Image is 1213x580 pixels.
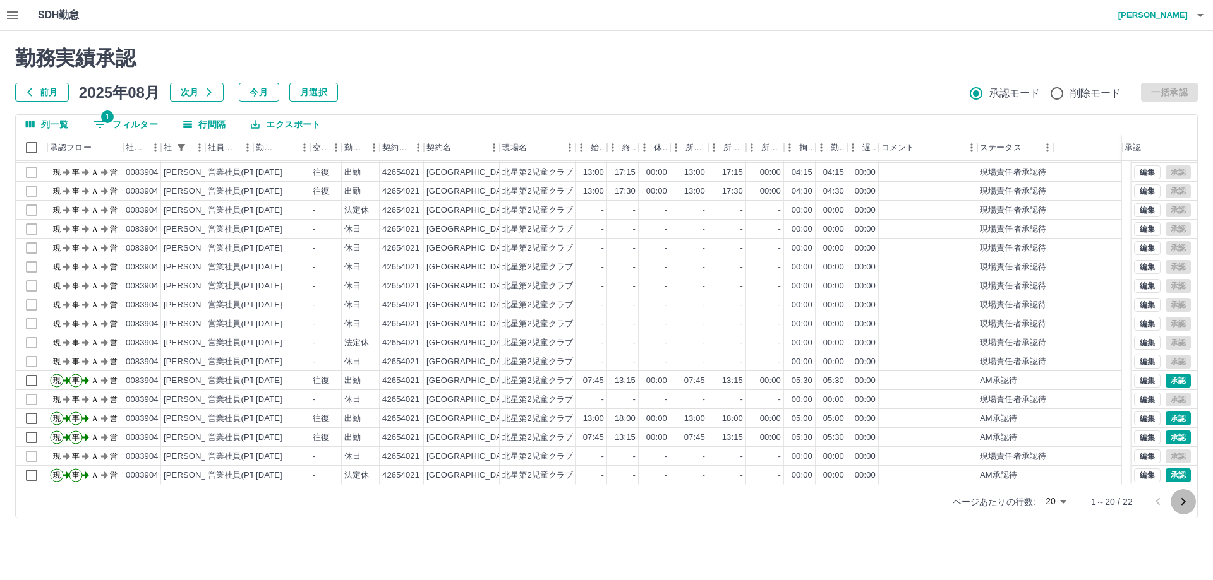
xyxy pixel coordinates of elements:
div: 契約コード [382,134,409,161]
div: - [665,280,667,292]
button: 編集 [1134,355,1161,369]
div: 北星第2児童クラブ [502,242,574,254]
div: 勤務区分 [342,134,380,161]
div: - [778,261,781,273]
div: 04:15 [823,167,844,179]
div: [PERSON_NAME] [164,280,232,292]
div: 出勤 [344,167,361,179]
div: - [601,204,604,216]
button: 編集 [1134,411,1161,425]
div: - [633,242,636,254]
div: [DATE] [256,318,282,330]
div: 承認フロー [47,134,123,161]
button: 行間隔 [173,115,236,134]
div: 0083904 [126,261,159,273]
div: 勤務 [816,134,847,161]
div: 承認 [1125,134,1141,161]
div: [DATE] [256,204,282,216]
text: 営 [110,225,118,234]
div: - [778,318,781,330]
div: 勤務日 [253,134,310,161]
div: 00:00 [855,167,876,179]
div: [DATE] [256,242,282,254]
div: 所定休憩 [761,134,782,161]
text: Ａ [91,300,99,309]
div: 北星第2児童クラブ [502,280,574,292]
h5: 2025年08月 [79,83,160,102]
div: 北星第2児童クラブ [502,299,574,311]
div: 00:00 [792,261,812,273]
text: Ａ [91,187,99,196]
div: 営業社員(PT契約) [208,204,274,216]
div: ステータス [980,134,1022,161]
div: - [633,204,636,216]
div: 00:00 [792,299,812,311]
text: 事 [72,300,80,309]
div: 現場責任者承認待 [980,261,1046,273]
div: - [703,280,705,292]
div: - [740,242,743,254]
text: 事 [72,281,80,290]
div: 42654021 [382,204,419,216]
button: 編集 [1134,336,1161,350]
button: 編集 [1134,317,1161,331]
div: 00:00 [760,167,781,179]
button: 編集 [1134,374,1161,388]
div: - [601,280,604,292]
div: 契約名 [424,134,500,161]
div: 42654021 [382,186,419,198]
div: 0083904 [126,242,159,254]
button: 編集 [1134,449,1161,463]
div: - [740,318,743,330]
button: 次月 [170,83,224,102]
div: 現場責任者承認待 [980,280,1046,292]
div: - [665,299,667,311]
div: - [633,280,636,292]
div: [DATE] [256,280,282,292]
div: 現場責任者承認待 [980,186,1046,198]
text: 現 [53,206,61,215]
div: [GEOGRAPHIC_DATA] [426,186,514,198]
div: 北星第2児童クラブ [502,167,574,179]
text: 現 [53,168,61,177]
text: 事 [72,225,80,234]
text: 現 [53,263,61,271]
div: - [665,261,667,273]
text: 営 [110,187,118,196]
div: 0083904 [126,318,159,330]
div: 42654021 [382,223,419,235]
text: 営 [110,300,118,309]
div: - [313,242,315,254]
div: 42654021 [382,261,419,273]
div: 00:00 [823,242,844,254]
span: 削除モード [1070,86,1121,101]
button: 編集 [1134,430,1161,444]
div: 終業 [622,134,636,161]
button: 今月 [239,83,279,102]
text: Ａ [91,244,99,252]
button: 承認 [1166,430,1191,444]
div: - [601,223,604,235]
div: 17:30 [615,186,636,198]
div: [PERSON_NAME] [164,186,232,198]
div: 13:00 [684,186,705,198]
div: 42654021 [382,242,419,254]
div: - [740,280,743,292]
div: 42654021 [382,167,419,179]
div: 社員番号 [126,134,146,161]
div: 00:00 [792,318,812,330]
div: 現場責任者承認待 [980,299,1046,311]
div: 00:00 [855,223,876,235]
text: 営 [110,281,118,290]
text: 事 [72,187,80,196]
div: 契約名 [426,134,451,161]
div: 所定終業 [708,134,746,161]
div: - [665,242,667,254]
text: Ａ [91,263,99,271]
button: フィルター表示 [83,115,168,134]
div: 0083904 [126,299,159,311]
div: - [703,223,705,235]
div: - [633,261,636,273]
div: 17:15 [615,167,636,179]
div: ステータス [977,134,1053,161]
